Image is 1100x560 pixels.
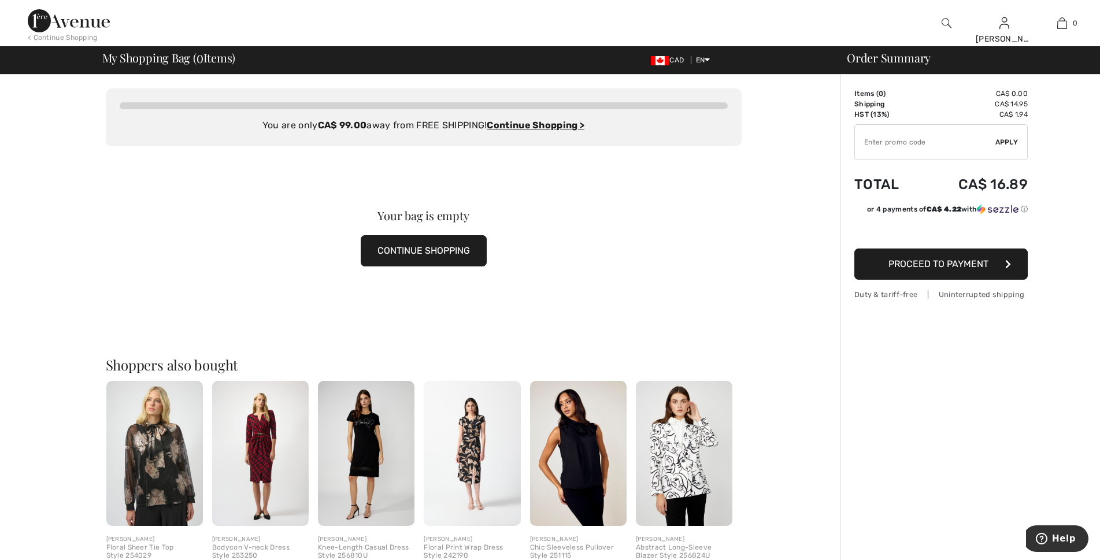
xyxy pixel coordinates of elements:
img: Sezzle [977,204,1018,214]
strong: CA$ 99.00 [318,120,367,131]
td: Shipping [854,99,923,109]
h2: Shoppers also bought [106,358,742,372]
span: 0 [1073,18,1077,28]
div: Knee-Length Casual Dress Style 256810U [318,544,414,560]
a: Continue Shopping > [487,120,584,131]
img: 1ère Avenue [28,9,110,32]
div: Your bag is empty [138,210,710,221]
iframe: PayPal-paypal [854,218,1028,244]
div: [PERSON_NAME] [424,535,520,544]
td: CA$ 0.00 [923,88,1028,99]
div: Floral Sheer Tie Top Style 254029 [106,544,203,560]
div: [PERSON_NAME] [636,535,732,544]
td: CA$ 1.94 [923,109,1028,120]
td: HST (13%) [854,109,923,120]
img: Knee-Length Casual Dress Style 256810U [318,381,414,526]
div: Abstract Long-Sleeve Blazer Style 256824U [636,544,732,560]
div: [PERSON_NAME] [530,535,627,544]
input: Promo code [855,125,995,160]
img: search the website [942,16,951,30]
div: [PERSON_NAME] [106,535,203,544]
span: Proceed to Payment [888,258,988,269]
div: [PERSON_NAME] [212,535,309,544]
div: You are only away from FREE SHIPPING! [120,118,728,132]
span: EN [696,56,710,64]
td: Items ( ) [854,88,923,99]
iframe: Opens a widget where you can find more information [1026,525,1088,554]
a: 0 [1034,16,1090,30]
img: My Info [999,16,1009,30]
div: [PERSON_NAME] [318,535,414,544]
span: Apply [995,137,1018,147]
div: Order Summary [833,52,1093,64]
span: My Shopping Bag ( Items) [102,52,236,64]
div: or 4 payments ofCA$ 4.22withSezzle Click to learn more about Sezzle [854,204,1028,218]
button: CONTINUE SHOPPING [361,235,487,266]
div: Bodycon V-neck Dress Style 253250 [212,544,309,560]
a: Sign In [999,17,1009,28]
td: Total [854,165,923,204]
button: Proceed to Payment [854,249,1028,280]
img: Abstract Long-Sleeve Blazer Style 256824U [636,381,732,526]
img: Chic Sleeveless Pullover Style 251115 [530,381,627,526]
div: or 4 payments of with [867,204,1028,214]
img: Floral Print Wrap Dress Style 242190 [424,381,520,526]
span: CAD [651,56,688,64]
td: CA$ 16.89 [923,165,1028,204]
span: CA$ 4.22 [927,205,961,213]
div: < Continue Shopping [28,32,98,43]
div: Chic Sleeveless Pullover Style 251115 [530,544,627,560]
img: Floral Sheer Tie Top Style 254029 [106,381,203,526]
div: Floral Print Wrap Dress Style 242190 [424,544,520,560]
div: Duty & tariff-free | Uninterrupted shipping [854,289,1028,300]
div: [PERSON_NAME] [976,33,1032,45]
img: My Bag [1057,16,1067,30]
span: 0 [879,90,883,98]
span: 0 [197,49,203,64]
td: CA$ 14.95 [923,99,1028,109]
img: Bodycon V-neck Dress Style 253250 [212,381,309,526]
img: Canadian Dollar [651,56,669,65]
